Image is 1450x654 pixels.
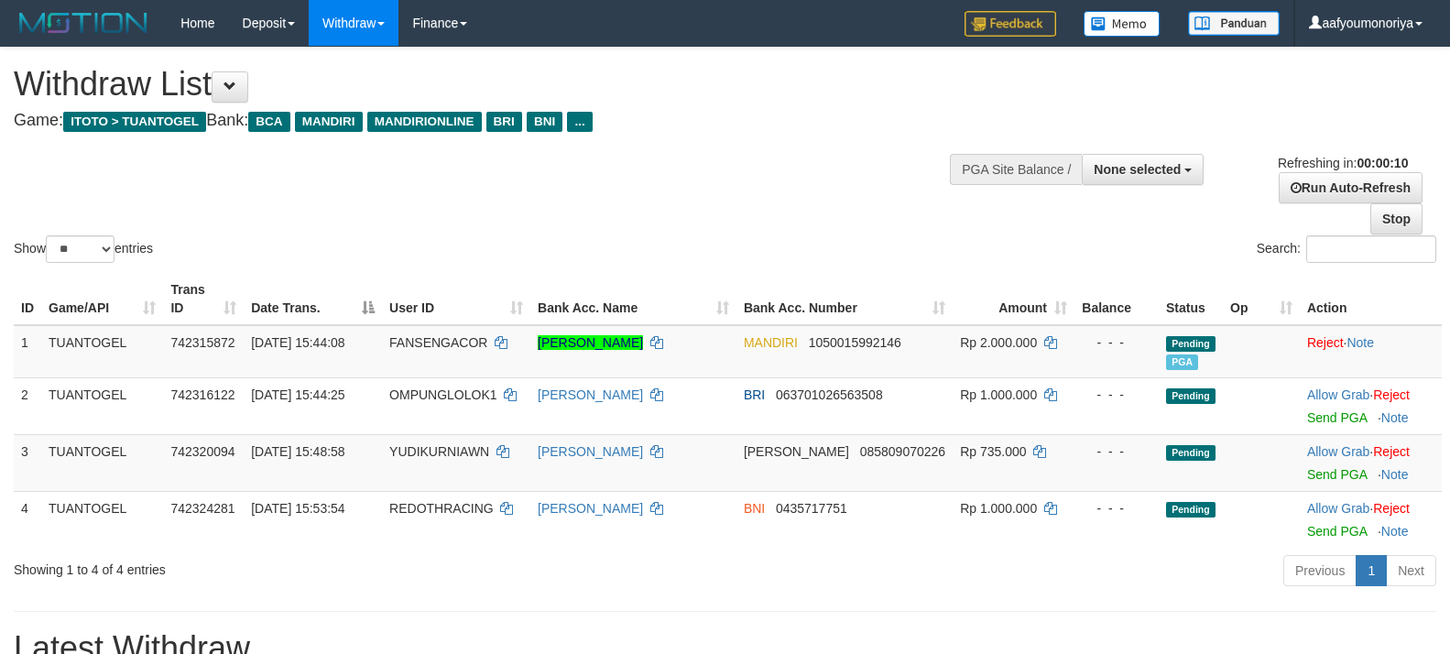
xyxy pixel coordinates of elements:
[1166,388,1216,404] span: Pending
[1370,203,1423,234] a: Stop
[1094,162,1181,177] span: None selected
[960,444,1026,459] span: Rp 735.000
[251,387,344,402] span: [DATE] 15:44:25
[1307,501,1369,516] a: Allow Grab
[1381,410,1409,425] a: Note
[1279,172,1423,203] a: Run Auto-Refresh
[776,387,883,402] span: Copy 063701026563508 to clipboard
[14,112,948,130] h4: Game: Bank:
[14,377,41,434] td: 2
[744,501,765,516] span: BNI
[163,273,244,325] th: Trans ID: activate to sort column ascending
[1082,386,1151,404] div: - - -
[1223,273,1300,325] th: Op: activate to sort column ascending
[14,491,41,548] td: 4
[41,377,163,434] td: TUANTOGEL
[1307,467,1367,482] a: Send PGA
[41,491,163,548] td: TUANTOGEL
[538,444,643,459] a: [PERSON_NAME]
[389,444,489,459] span: YUDIKURNIAWN
[1386,555,1436,586] a: Next
[1300,434,1442,491] td: ·
[1381,467,1409,482] a: Note
[41,434,163,491] td: TUANTOGEL
[248,112,289,132] span: BCA
[1082,154,1204,185] button: None selected
[14,273,41,325] th: ID
[170,387,234,402] span: 742316122
[1082,333,1151,352] div: - - -
[1084,11,1161,37] img: Button%20Memo.svg
[382,273,530,325] th: User ID: activate to sort column ascending
[367,112,482,132] span: MANDIRIONLINE
[1166,445,1216,461] span: Pending
[1257,235,1436,263] label: Search:
[46,235,114,263] select: Showentries
[170,335,234,350] span: 742315872
[809,335,901,350] span: Copy 1050015992146 to clipboard
[1283,555,1357,586] a: Previous
[960,387,1037,402] span: Rp 1.000.000
[744,444,849,459] span: [PERSON_NAME]
[389,501,494,516] span: REDOTHRACING
[251,335,344,350] span: [DATE] 15:44:08
[1307,524,1367,539] a: Send PGA
[1082,442,1151,461] div: - - -
[567,112,592,132] span: ...
[1307,410,1367,425] a: Send PGA
[1346,335,1374,350] a: Note
[1307,387,1369,402] a: Allow Grab
[1381,524,1409,539] a: Note
[1357,156,1408,170] strong: 00:00:10
[1300,325,1442,378] td: ·
[1307,501,1373,516] span: ·
[389,335,487,350] span: FANSENGACOR
[170,501,234,516] span: 742324281
[486,112,522,132] span: BRI
[538,335,643,350] a: [PERSON_NAME]
[1278,156,1408,170] span: Refreshing in:
[1188,11,1280,36] img: panduan.png
[244,273,382,325] th: Date Trans.: activate to sort column descending
[251,444,344,459] span: [DATE] 15:48:58
[1307,387,1373,402] span: ·
[953,273,1074,325] th: Amount: activate to sort column ascending
[41,325,163,378] td: TUANTOGEL
[63,112,206,132] span: ITOTO > TUANTOGEL
[1300,377,1442,434] td: ·
[14,235,153,263] label: Show entries
[776,501,847,516] span: Copy 0435717751 to clipboard
[744,335,798,350] span: MANDIRI
[1166,354,1198,370] span: Marked by aafGavi
[1307,444,1373,459] span: ·
[14,325,41,378] td: 1
[530,273,736,325] th: Bank Acc. Name: activate to sort column ascending
[1300,491,1442,548] td: ·
[14,553,591,579] div: Showing 1 to 4 of 4 entries
[14,66,948,103] h1: Withdraw List
[736,273,953,325] th: Bank Acc. Number: activate to sort column ascending
[538,387,643,402] a: [PERSON_NAME]
[1159,273,1223,325] th: Status
[1306,235,1436,263] input: Search:
[950,154,1082,185] div: PGA Site Balance /
[389,387,496,402] span: OMPUNGLOLOK1
[14,434,41,491] td: 3
[170,444,234,459] span: 742320094
[744,387,765,402] span: BRI
[14,9,153,37] img: MOTION_logo.png
[960,335,1037,350] span: Rp 2.000.000
[538,501,643,516] a: [PERSON_NAME]
[1356,555,1387,586] a: 1
[527,112,562,132] span: BNI
[1166,336,1216,352] span: Pending
[1074,273,1159,325] th: Balance
[960,501,1037,516] span: Rp 1.000.000
[1300,273,1442,325] th: Action
[1082,499,1151,518] div: - - -
[965,11,1056,37] img: Feedback.jpg
[1307,444,1369,459] a: Allow Grab
[1166,502,1216,518] span: Pending
[1307,335,1344,350] a: Reject
[1373,501,1410,516] a: Reject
